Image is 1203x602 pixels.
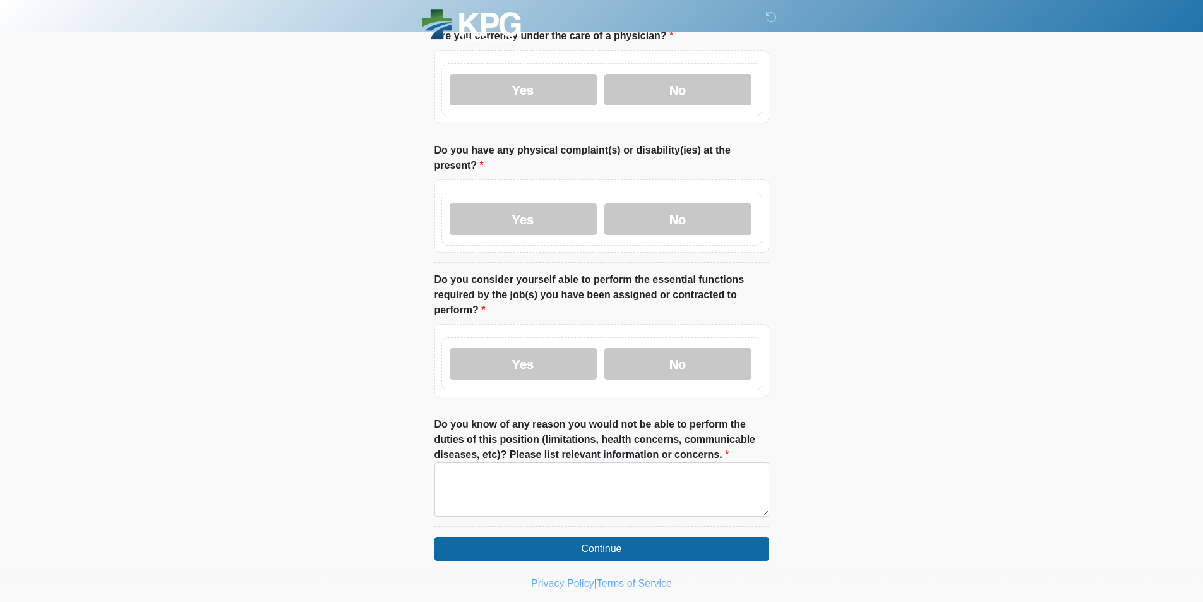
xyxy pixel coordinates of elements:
[434,537,769,561] button: Continue
[434,143,769,173] label: Do you have any physical complaint(s) or disability(ies) at the present?
[422,9,521,43] img: KPG Healthcare Logo
[434,417,769,462] label: Do you know of any reason you would not be able to perform the duties of this position (limitatio...
[594,578,597,589] a: |
[531,578,594,589] a: Privacy Policy
[434,272,769,318] label: Do you consider yourself able to perform the essential functions required by the job(s) you have ...
[450,74,597,105] label: Yes
[604,203,751,235] label: No
[597,578,672,589] a: Terms of Service
[450,348,597,380] label: Yes
[604,74,751,105] label: No
[450,203,597,235] label: Yes
[604,348,751,380] label: No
